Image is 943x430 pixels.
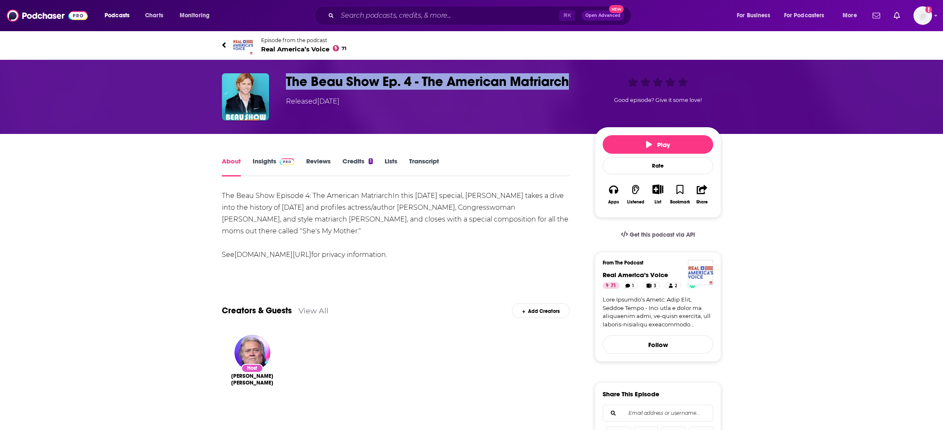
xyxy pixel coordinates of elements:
[669,179,691,210] button: Bookmark
[222,73,269,120] img: The Beau Show Ep. 4 - The American Matriarch
[322,6,639,25] div: Search podcasts, credits, & more...
[665,282,681,289] a: 2
[582,11,624,21] button: Open AdvancedNew
[643,282,660,289] a: 3
[625,179,647,210] button: Listened
[409,157,439,176] a: Transcript
[632,282,634,290] span: 1
[385,157,397,176] a: Lists
[609,5,624,13] span: New
[145,10,163,21] span: Charts
[603,271,668,279] a: Real America’s Voice
[603,179,625,210] button: Apps
[610,405,706,421] input: Email address or username...
[913,6,932,25] button: Show profile menu
[105,10,129,21] span: Podcasts
[286,96,339,107] div: Released [DATE]
[222,157,241,176] a: About
[675,282,677,290] span: 2
[843,10,857,21] span: More
[627,200,644,205] div: Listened
[913,6,932,25] img: User Profile
[737,10,770,21] span: For Business
[261,45,346,53] span: Real America’s Voice
[608,200,619,205] div: Apps
[222,305,292,316] a: Creators & Guests
[925,6,932,13] svg: Add a profile image
[369,158,373,164] div: 1
[603,296,713,329] a: Lore Ipsumdo’s Ametc: Adip Elit, Seddoe Tempo - Inci utla e dolor ma aliquaenim admi, ve-quisn ex...
[222,190,570,261] div: The Beau Show Episode 4: The American MatriarchIn this [DATE] special, [PERSON_NAME] takes a dive...
[99,9,140,22] button: open menu
[342,157,373,176] a: Credits1
[603,405,713,422] div: Search followers
[913,6,932,25] span: Logged in as sashagoldin
[647,179,669,210] div: Show More ButtonList
[174,9,221,22] button: open menu
[299,306,329,315] a: View All
[337,9,559,22] input: Search podcasts, credits, & more...
[241,364,263,373] div: Host
[180,10,210,21] span: Monitoring
[784,10,824,21] span: For Podcasters
[655,199,661,205] div: List
[234,335,270,371] img: Stephen Kevin Bannon
[585,13,620,18] span: Open Advanced
[688,260,713,285] img: Real America’s Voice
[890,8,903,23] a: Show notifications dropdown
[253,157,294,176] a: InsightsPodchaser Pro
[649,184,666,194] button: Show More Button
[696,200,708,205] div: Share
[342,47,346,51] span: 71
[603,335,713,354] button: Follow
[614,97,702,103] span: Good episode? Give it some love!
[286,73,581,90] h1: The Beau Show Ep. 4 - The American Matriarch
[234,251,311,259] a: [DOMAIN_NAME][URL]
[654,282,656,290] span: 3
[7,8,88,24] img: Podchaser - Follow, Share and Rate Podcasts
[622,282,638,289] a: 1
[140,9,168,22] a: Charts
[670,200,690,205] div: Bookmark
[646,141,670,149] span: Play
[603,135,713,154] button: Play
[731,9,781,22] button: open menu
[306,157,331,176] a: Reviews
[512,303,570,318] div: Add Creators
[603,282,620,289] a: 71
[603,260,706,266] h3: From The Podcast
[229,373,276,386] span: [PERSON_NAME] [PERSON_NAME]
[869,8,884,23] a: Show notifications dropdown
[559,10,575,21] span: ⌘ K
[630,231,695,238] span: Get this podcast via API
[261,37,346,43] span: Episode from the podcast
[691,179,713,210] button: Share
[779,9,837,22] button: open menu
[280,158,294,165] img: Podchaser Pro
[614,224,702,245] a: Get this podcast via API
[233,35,253,55] img: Real America’s Voice
[229,373,276,386] a: Stephen Kevin Bannon
[603,157,713,174] div: Rate
[603,390,659,398] h3: Share This Episode
[222,35,721,55] a: Real America’s VoiceEpisode from the podcastReal America’s Voice71
[611,282,616,290] span: 71
[837,9,868,22] button: open menu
